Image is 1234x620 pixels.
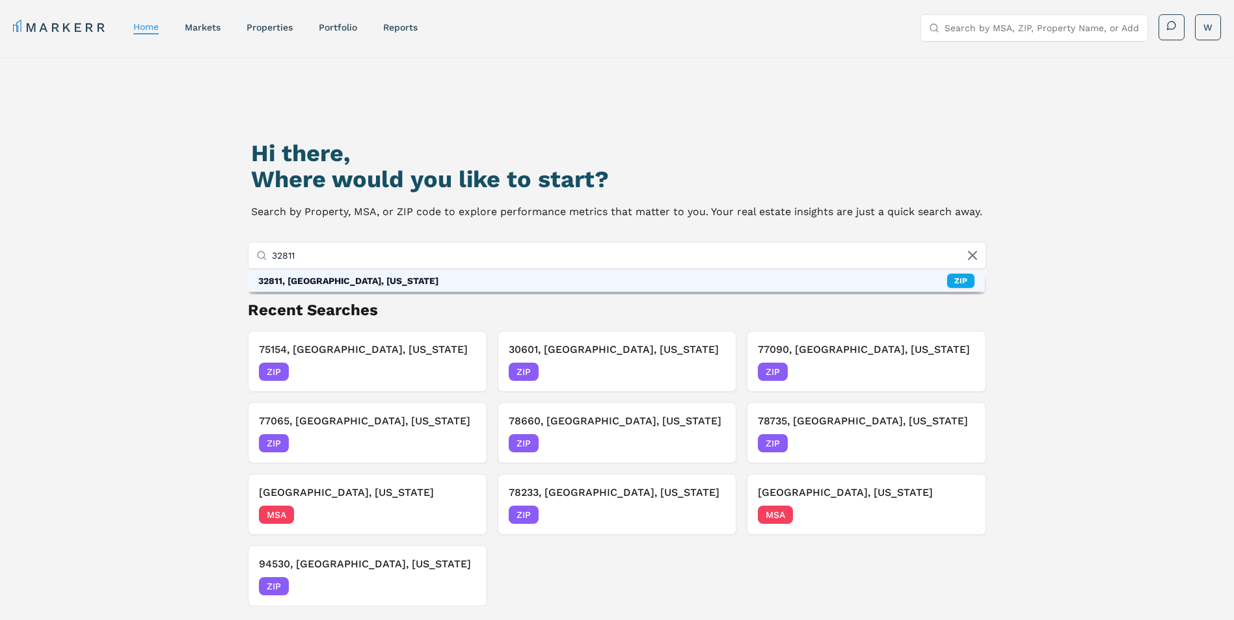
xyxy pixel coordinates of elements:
[696,437,725,450] span: [DATE]
[509,506,539,524] span: ZIP
[248,474,487,535] button: Remove Orlando, Florida[GEOGRAPHIC_DATA], [US_STATE]MSA[DATE]
[498,474,737,535] button: Remove 78233, San Antonio, Texas78233, [GEOGRAPHIC_DATA], [US_STATE]ZIP[DATE]
[185,22,221,32] a: markets
[259,363,289,381] span: ZIP
[947,274,974,288] div: ZIP
[447,580,476,593] span: [DATE]
[946,365,975,378] span: [DATE]
[509,363,539,381] span: ZIP
[946,437,975,450] span: [DATE]
[258,274,438,287] div: 32811, [GEOGRAPHIC_DATA], [US_STATE]
[758,413,975,429] h3: 78735, [GEOGRAPHIC_DATA], [US_STATE]
[447,365,476,378] span: [DATE]
[498,402,737,463] button: Remove 78660, Pflugerville, Texas78660, [GEOGRAPHIC_DATA], [US_STATE]ZIP[DATE]
[248,270,986,292] div: ZIP: 32811, Orlando, Florida
[946,508,975,521] span: [DATE]
[696,508,725,521] span: [DATE]
[509,434,539,452] span: ZIP
[1203,21,1213,34] span: W
[758,342,975,357] h3: 77090, [GEOGRAPHIC_DATA], [US_STATE]
[248,270,986,292] div: Suggestions
[758,506,793,524] span: MSA
[498,331,737,392] button: Remove 30601, Athens, Georgia30601, [GEOGRAPHIC_DATA], [US_STATE]ZIP[DATE]
[247,22,293,32] a: properties
[747,402,986,463] button: Remove 78735, Austin, Texas78735, [GEOGRAPHIC_DATA], [US_STATE]ZIP[DATE]
[259,434,289,452] span: ZIP
[383,22,418,32] a: reports
[447,437,476,450] span: [DATE]
[509,413,726,429] h3: 78660, [GEOGRAPHIC_DATA], [US_STATE]
[251,166,982,192] h2: Where would you like to start?
[945,15,1140,41] input: Search by MSA, ZIP, Property Name, or Address
[319,22,357,32] a: Portfolio
[747,474,986,535] button: Remove Milwaukee, Wisconsin[GEOGRAPHIC_DATA], [US_STATE]MSA[DATE]
[251,203,982,221] p: Search by Property, MSA, or ZIP code to explore performance metrics that matter to you. Your real...
[747,331,986,392] button: Remove 77090, Houston, Texas77090, [GEOGRAPHIC_DATA], [US_STATE]ZIP[DATE]
[259,577,289,595] span: ZIP
[509,342,726,357] h3: 30601, [GEOGRAPHIC_DATA], [US_STATE]
[696,365,725,378] span: [DATE]
[248,300,987,320] h2: Recent Searches
[447,508,476,521] span: [DATE]
[259,506,294,524] span: MSA
[133,21,159,32] a: home
[248,545,487,606] button: Remove 94530, El Cerrito, California94530, [GEOGRAPHIC_DATA], [US_STATE]ZIP[DATE]
[13,18,107,36] a: MARKERR
[758,485,975,500] h3: [GEOGRAPHIC_DATA], [US_STATE]
[248,402,487,463] button: Remove 77065, Houston, Texas77065, [GEOGRAPHIC_DATA], [US_STATE]ZIP[DATE]
[758,434,788,452] span: ZIP
[259,342,476,357] h3: 75154, [GEOGRAPHIC_DATA], [US_STATE]
[251,140,982,166] h1: Hi there,
[272,242,978,268] input: Search by MSA, ZIP, Property Name, or Address
[1195,14,1221,40] button: W
[259,485,476,500] h3: [GEOGRAPHIC_DATA], [US_STATE]
[758,363,788,381] span: ZIP
[509,485,726,500] h3: 78233, [GEOGRAPHIC_DATA], [US_STATE]
[259,413,476,429] h3: 77065, [GEOGRAPHIC_DATA], [US_STATE]
[248,331,487,392] button: Remove 75154, Red Oak, Texas75154, [GEOGRAPHIC_DATA], [US_STATE]ZIP[DATE]
[259,556,476,572] h3: 94530, [GEOGRAPHIC_DATA], [US_STATE]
